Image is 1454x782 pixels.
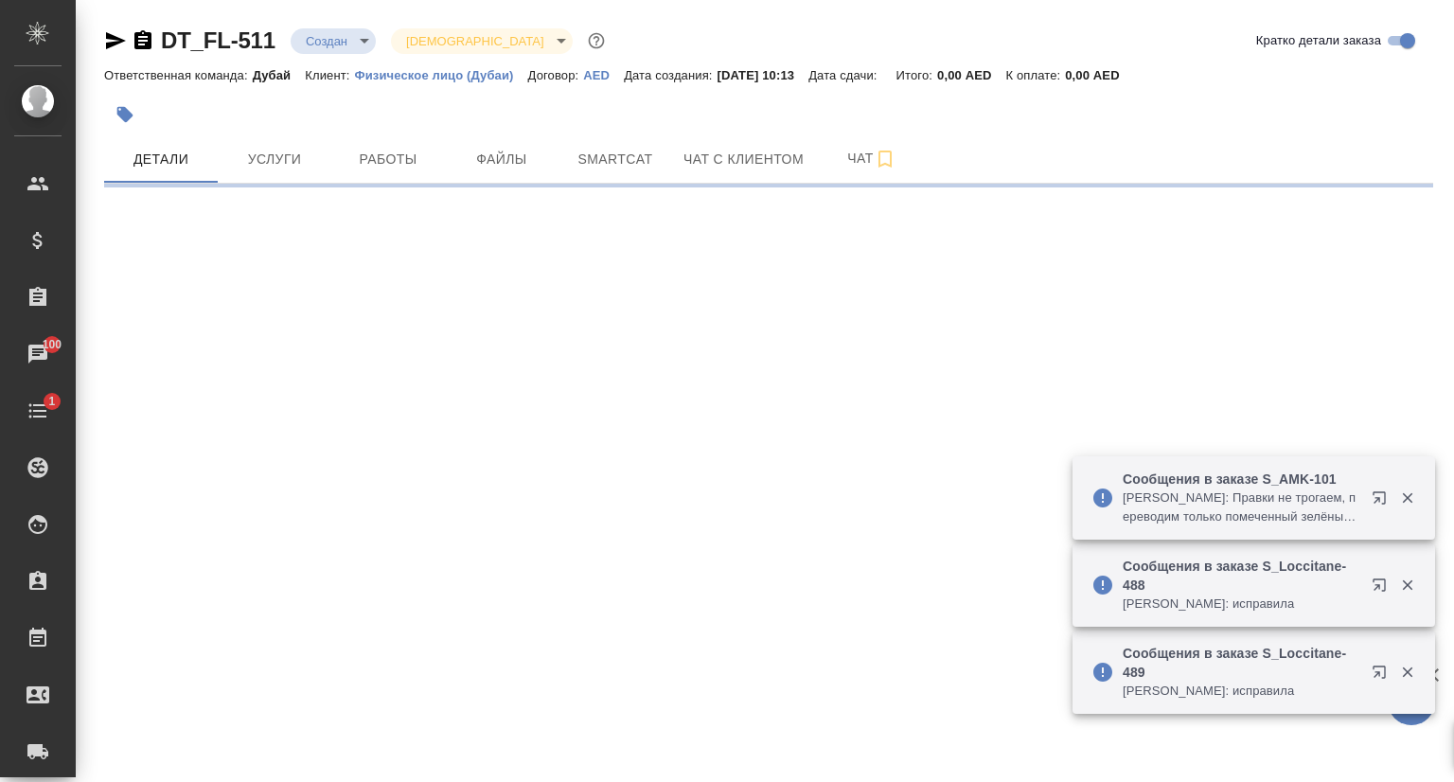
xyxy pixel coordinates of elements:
[874,148,896,170] svg: Подписаться
[624,68,717,82] p: Дата создания:
[1123,644,1359,682] p: Сообщения в заказе S_Loccitane-489
[1388,664,1427,681] button: Закрыть
[1123,489,1359,526] p: [PERSON_NAME]: Правки не трогаем, переводим только помеченный зелёным цветом текст
[570,148,661,171] span: Smartcat
[5,387,71,435] a: 1
[391,28,572,54] div: Создан
[528,68,584,82] p: Договор:
[1388,489,1427,507] button: Закрыть
[808,68,881,82] p: Дата сдачи:
[161,27,275,53] a: DT_FL-511
[229,148,320,171] span: Услуги
[683,148,804,171] span: Чат с клиентом
[1123,470,1359,489] p: Сообщения в заказе S_AMK-101
[1006,68,1066,82] p: К оплате:
[115,148,206,171] span: Детали
[826,147,917,170] span: Чат
[104,29,127,52] button: Скопировать ссылку для ЯМессенджера
[343,148,434,171] span: Работы
[300,33,353,49] button: Создан
[1360,479,1406,524] button: Открыть в новой вкладке
[104,94,146,135] button: Добавить тэг
[896,68,937,82] p: Итого:
[104,68,253,82] p: Ответственная команда:
[456,148,547,171] span: Файлы
[1360,566,1406,612] button: Открыть в новой вкладке
[1388,577,1427,594] button: Закрыть
[1123,557,1359,595] p: Сообщения в заказе S_Loccitane-488
[5,330,71,378] a: 100
[305,68,354,82] p: Клиент:
[253,68,306,82] p: Дубай
[584,28,609,53] button: Доп статусы указывают на важность/срочность заказа
[1065,68,1133,82] p: 0,00 AED
[583,66,624,82] a: AED
[937,68,1005,82] p: 0,00 AED
[1123,682,1359,701] p: [PERSON_NAME]: исправила
[37,392,66,411] span: 1
[31,335,74,354] span: 100
[1123,595,1359,613] p: [PERSON_NAME]: исправила
[355,68,528,82] p: Физическое лицо (Дубаи)
[583,68,624,82] p: AED
[718,68,809,82] p: [DATE] 10:13
[291,28,376,54] div: Создан
[132,29,154,52] button: Скопировать ссылку
[400,33,549,49] button: [DEMOGRAPHIC_DATA]
[1256,31,1381,50] span: Кратко детали заказа
[1360,653,1406,699] button: Открыть в новой вкладке
[355,66,528,82] a: Физическое лицо (Дубаи)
